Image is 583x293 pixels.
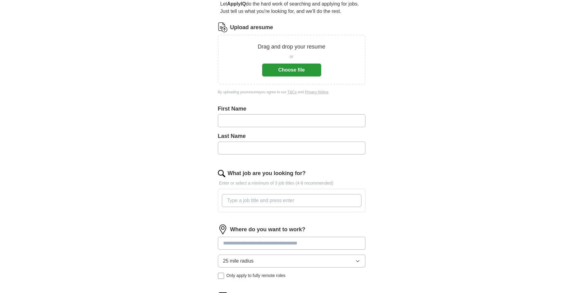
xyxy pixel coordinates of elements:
[227,1,246,6] strong: ApplyIQ
[227,272,286,279] span: Only apply to fully remote roles
[218,105,365,113] label: First Name
[218,132,365,140] label: Last Name
[287,90,297,94] a: T&Cs
[230,23,273,32] label: Upload a resume
[218,225,228,234] img: location.png
[218,255,365,268] button: 25 mile radius
[262,64,321,76] button: Choose file
[258,43,325,51] p: Drag and drop your resume
[223,257,254,265] span: 25 mile radius
[228,169,306,178] label: What job are you looking for?
[218,273,224,279] input: Only apply to fully remote roles
[218,89,365,95] div: By uploading your resume you agree to our and .
[305,90,329,94] a: Privacy Notice
[230,225,305,234] label: Where do you want to work?
[222,194,361,207] input: Type a job title and press enter
[290,53,293,60] span: or
[218,180,365,186] p: Enter or select a minimum of 3 job titles (4-8 recommended)
[218,22,228,32] img: CV Icon
[218,170,225,177] img: search.png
